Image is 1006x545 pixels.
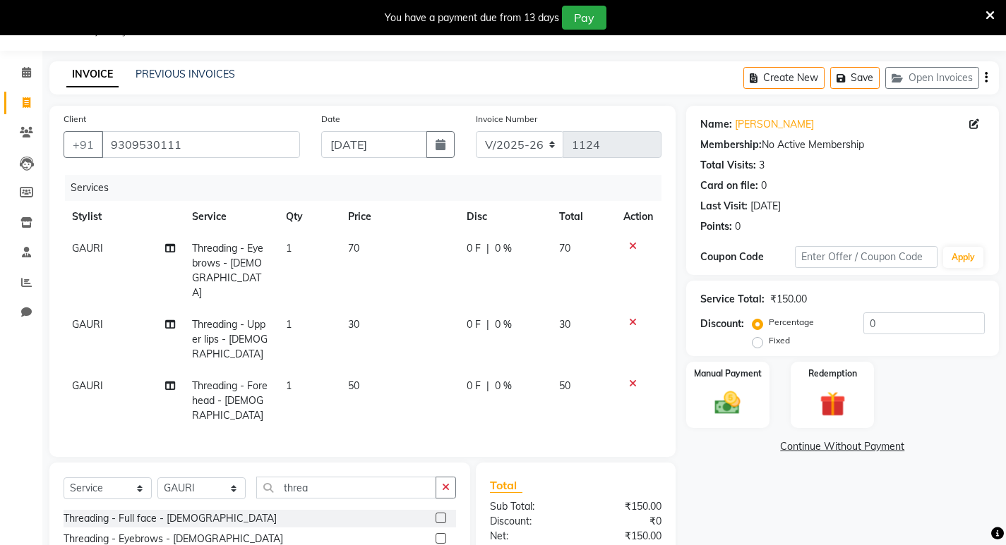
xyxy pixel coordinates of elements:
[575,529,671,544] div: ₹150.00
[385,11,559,25] div: You have a payment due from 13 days
[694,367,762,380] label: Manual Payment
[750,199,781,214] div: [DATE]
[759,158,765,173] div: 3
[615,201,661,233] th: Action
[808,367,857,380] label: Redemption
[192,379,268,422] span: Threading - Forehead - [DEMOGRAPHIC_DATA]
[495,317,512,332] span: 0 %
[486,241,489,256] span: |
[479,499,575,514] div: Sub Total:
[467,379,481,393] span: 0 F
[72,242,103,255] span: GAURI
[479,514,575,529] div: Discount:
[830,67,880,89] button: Save
[495,379,512,393] span: 0 %
[66,62,119,87] a: INVOICE
[340,201,458,233] th: Price
[136,68,235,80] a: PREVIOUS INVOICES
[735,117,814,132] a: [PERSON_NAME]
[700,199,748,214] div: Last Visit:
[562,6,606,30] button: Pay
[256,477,436,498] input: Search or Scan
[575,514,671,529] div: ₹0
[348,242,359,255] span: 70
[64,511,277,526] div: Threading - Full face - [DEMOGRAPHIC_DATA]
[551,201,615,233] th: Total
[689,439,996,454] a: Continue Without Payment
[885,67,979,89] button: Open Invoices
[700,317,744,331] div: Discount:
[559,242,570,255] span: 70
[769,334,790,347] label: Fixed
[64,113,86,125] label: Client
[700,137,762,152] div: Membership:
[286,318,292,331] span: 1
[348,318,359,331] span: 30
[490,478,522,493] span: Total
[184,201,277,233] th: Service
[486,379,489,393] span: |
[72,379,103,392] span: GAURI
[770,292,807,307] div: ₹150.00
[64,201,184,233] th: Stylist
[495,241,512,256] span: 0 %
[458,201,551,233] th: Disc
[700,292,765,307] div: Service Total:
[64,131,103,158] button: +91
[192,318,268,360] span: Threading - Upper lips - [DEMOGRAPHIC_DATA]
[467,317,481,332] span: 0 F
[769,316,814,329] label: Percentage
[575,499,671,514] div: ₹150.00
[700,158,756,173] div: Total Visits:
[286,379,292,392] span: 1
[735,219,741,234] div: 0
[812,388,854,420] img: _gift.svg
[743,67,825,89] button: Create New
[486,317,489,332] span: |
[700,178,758,193] div: Card on file:
[700,219,732,234] div: Points:
[192,242,263,299] span: Threading - Eyebrows - [DEMOGRAPHIC_DATA]
[700,137,985,152] div: No Active Membership
[700,117,732,132] div: Name:
[286,242,292,255] span: 1
[348,379,359,392] span: 50
[65,175,672,201] div: Services
[795,246,938,268] input: Enter Offer / Coupon Code
[559,379,570,392] span: 50
[321,113,340,125] label: Date
[277,201,340,233] th: Qty
[476,113,537,125] label: Invoice Number
[72,318,103,331] span: GAURI
[761,178,767,193] div: 0
[467,241,481,256] span: 0 F
[102,131,300,158] input: Search by Name/Mobile/Email/Code
[700,250,795,264] div: Coupon Code
[479,529,575,544] div: Net:
[943,247,983,268] button: Apply
[707,388,748,418] img: _cash.svg
[559,318,570,331] span: 30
